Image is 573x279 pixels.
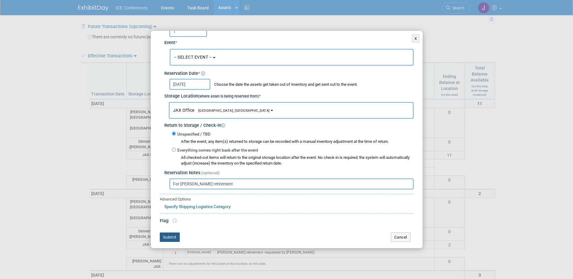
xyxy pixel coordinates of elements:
div: All checked-out items will return to the original storage location after the event. No check-in i... [181,155,414,166]
span: -- SELECT EVENT -- [174,55,212,59]
span: JAX Office [173,108,270,113]
div: Advanced Options [160,197,414,202]
button: Submit [160,232,180,242]
button: X [412,35,420,43]
span: (optional) [201,170,220,175]
label: Everything comes right back after the event [176,147,258,153]
button: -- SELECT EVENT -- [170,49,414,66]
a: Specify Shipping Logistics Category [164,204,231,209]
small: (where asset is being reserved from) [198,94,259,98]
div: Event [164,37,414,46]
div: Reservation Date [164,67,414,77]
span: Choose the date the assets get taken out of inventory and get sent out to the event. [211,82,358,87]
div: Return to Storage / Check-in [164,119,414,129]
button: Cancel [391,232,410,242]
div: After the event, any item(s) returned to storage can be recorded with a manual inventory adjustme... [172,137,414,145]
span: Reservation Notes [164,170,200,175]
span: [GEOGRAPHIC_DATA], [GEOGRAPHIC_DATA] [195,109,270,113]
div: Storage Location [164,90,414,100]
button: JAX Office[GEOGRAPHIC_DATA], [GEOGRAPHIC_DATA] [169,102,414,119]
span: Flag: [160,218,169,223]
label: Unspecified / TBD [176,131,211,137]
input: Reservation Date [169,79,210,90]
